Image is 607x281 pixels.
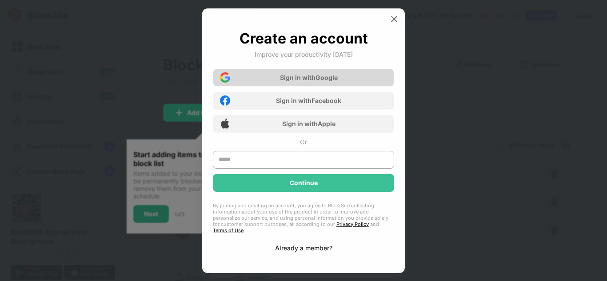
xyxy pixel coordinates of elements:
div: Or [300,138,307,146]
div: By joining and creating an account, you agree to BlockSite collecting information about your use ... [213,202,394,234]
div: Improve your productivity [DATE] [255,51,353,58]
img: google-icon.png [220,72,230,83]
a: Terms of Use [213,227,244,234]
div: Sign in with Facebook [276,97,341,104]
div: Sign in with Google [280,74,338,81]
div: Already a member? [275,244,332,252]
div: Create an account [240,30,368,47]
img: facebook-icon.png [220,95,230,106]
div: Continue [290,179,318,186]
img: apple-icon.png [220,119,230,129]
a: Privacy Policy [336,221,369,227]
div: Sign in with Apple [282,120,335,127]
